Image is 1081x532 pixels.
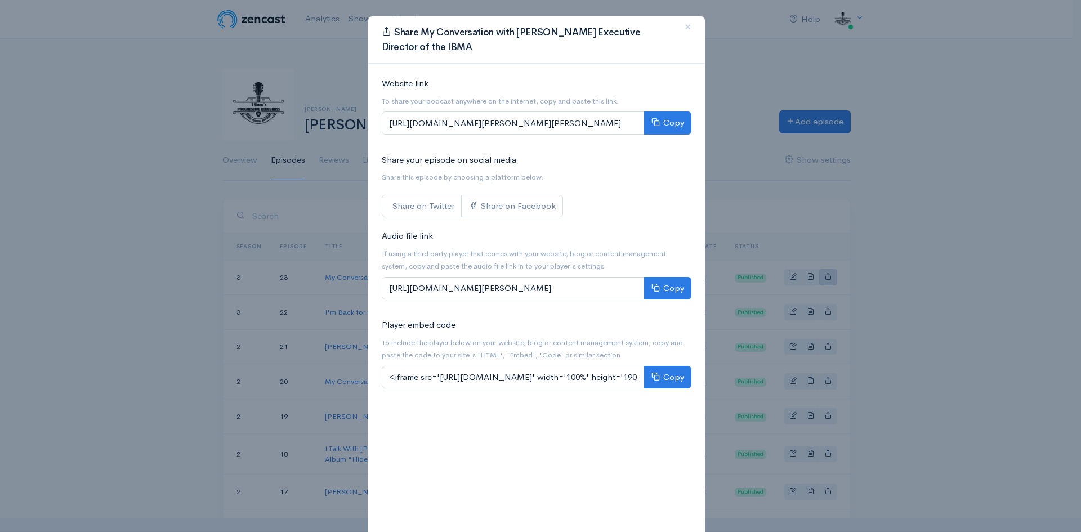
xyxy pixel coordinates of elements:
input: [URL][DOMAIN_NAME][PERSON_NAME] [382,277,645,300]
label: Audio file link [382,230,433,243]
small: To share your podcast anywhere on the internet, copy and paste this link. [382,96,619,106]
input: [URL][DOMAIN_NAME][PERSON_NAME][PERSON_NAME] [382,111,645,135]
label: Share your episode on social media [382,154,516,167]
button: Copy [644,111,691,135]
a: Share on Facebook [462,195,563,218]
small: If using a third party player that comes with your website, blog or content management system, co... [382,249,666,271]
small: Share this episode by choosing a platform below. [382,172,543,182]
a: Share on Twitter [382,195,462,218]
span: × [685,19,691,35]
button: Close [671,12,705,43]
span: Share My Conversation with [PERSON_NAME] Executive Director of the IBMA [382,26,641,53]
label: Player embed code [382,319,455,332]
button: Copy [644,366,691,389]
button: Copy [644,277,691,300]
label: Website link [382,77,428,90]
input: <iframe src='[URL][DOMAIN_NAME]' width='100%' height='190' frameborder='0' scrolling='no' seamles... [382,366,645,389]
div: Social sharing links [382,195,563,218]
small: To include the player below on your website, blog or content management system, copy and paste th... [382,338,683,360]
